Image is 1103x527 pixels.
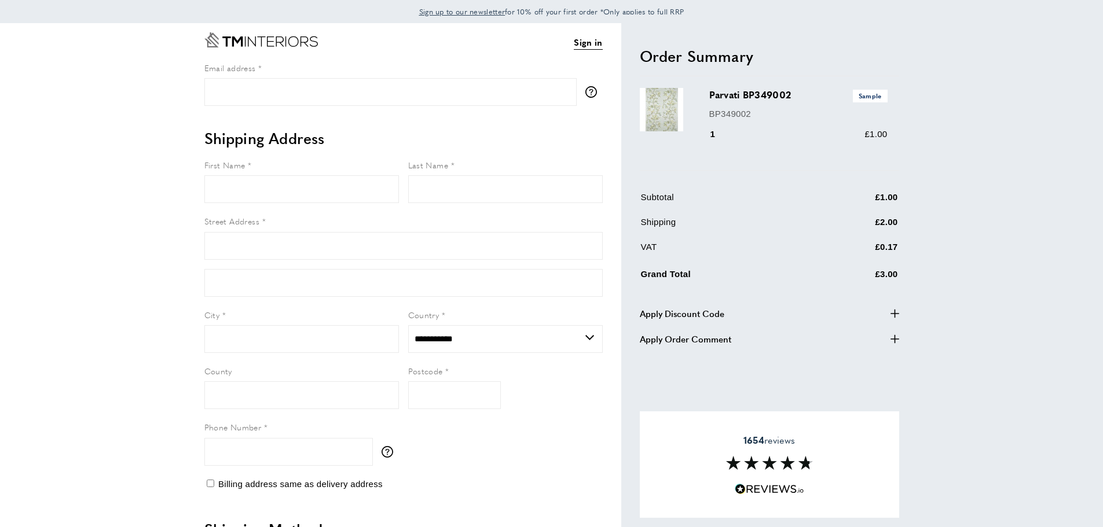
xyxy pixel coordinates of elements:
[641,190,817,213] td: Subtotal
[207,480,214,487] input: Billing address same as delivery address
[382,446,399,458] button: More information
[204,128,603,149] h2: Shipping Address
[640,88,683,131] img: Parvati BP349002
[726,456,813,470] img: Reviews section
[709,107,888,121] p: BP349002
[743,434,795,446] span: reviews
[204,309,220,320] span: City
[204,215,260,227] span: Street Address
[641,265,817,290] td: Grand Total
[818,215,898,238] td: £2.00
[204,365,232,377] span: County
[419,6,505,17] a: Sign up to our newsletter
[204,62,256,73] span: Email address
[709,127,732,141] div: 1
[408,365,443,377] span: Postcode
[735,484,804,495] img: Reviews.io 5 stars
[419,6,684,17] span: for 10% off your first order *Only applies to full RRP
[641,240,817,263] td: VAT
[204,32,318,47] a: Go to Home page
[640,332,731,346] span: Apply Order Comment
[709,88,888,102] h3: Parvati BP349002
[818,190,898,213] td: £1.00
[585,86,603,98] button: More information
[640,307,724,320] span: Apply Discount Code
[641,215,817,238] td: Shipping
[640,46,899,67] h2: Order Summary
[853,90,888,102] span: Sample
[864,129,887,139] span: £1.00
[204,159,245,171] span: First Name
[818,265,898,290] td: £3.00
[818,240,898,263] td: £0.17
[218,479,383,489] span: Billing address same as delivery address
[204,421,262,433] span: Phone Number
[574,35,602,50] a: Sign in
[743,433,764,447] strong: 1654
[408,159,449,171] span: Last Name
[408,309,439,320] span: Country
